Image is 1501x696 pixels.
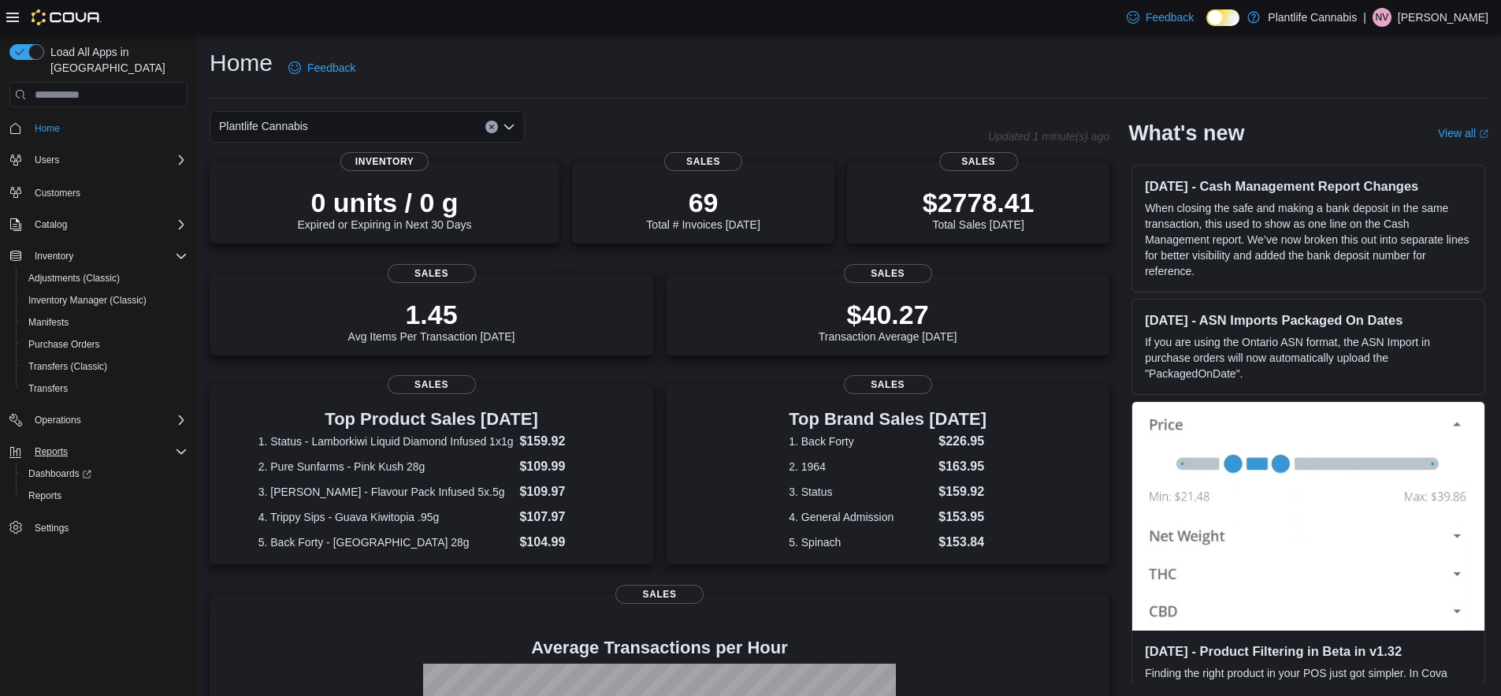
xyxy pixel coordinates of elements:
[28,247,80,266] button: Inventory
[16,485,194,507] button: Reports
[28,118,188,138] span: Home
[1145,200,1472,279] p: When closing the safe and making a bank deposit in the same transaction, this used to show as one...
[28,151,188,169] span: Users
[22,464,98,483] a: Dashboards
[35,187,80,199] span: Customers
[28,151,65,169] button: Users
[1268,8,1357,27] p: Plantlife Cannabis
[28,215,73,234] button: Catalog
[35,154,59,166] span: Users
[3,516,194,539] button: Settings
[28,519,75,538] a: Settings
[938,482,986,501] dd: $159.92
[3,245,194,267] button: Inventory
[789,459,932,475] dt: 2. 1964
[258,434,514,449] dt: 1. Status - Lamborkiwi Liquid Diamond Infused 1x1g
[28,467,91,480] span: Dashboards
[519,432,604,451] dd: $159.92
[3,117,194,140] button: Home
[519,457,604,476] dd: $109.99
[28,247,188,266] span: Inventory
[485,121,498,133] button: Clear input
[222,638,1097,657] h4: Average Transactions per Hour
[219,117,308,136] span: Plantlife Cannabis
[28,489,61,502] span: Reports
[3,441,194,463] button: Reports
[1376,8,1389,27] span: NV
[3,181,194,203] button: Customers
[819,299,957,343] div: Transaction Average [DATE]
[282,52,362,84] a: Feedback
[3,149,194,171] button: Users
[22,464,188,483] span: Dashboards
[844,264,932,283] span: Sales
[789,509,932,525] dt: 4. General Admission
[988,130,1109,143] p: Updated 1 minute(s) ago
[22,313,188,332] span: Manifests
[938,457,986,476] dd: $163.95
[646,187,760,231] div: Total # Invoices [DATE]
[340,152,429,171] span: Inventory
[819,299,957,330] p: $40.27
[28,360,107,373] span: Transfers (Classic)
[22,291,153,310] a: Inventory Manager (Classic)
[44,44,188,76] span: Load All Apps in [GEOGRAPHIC_DATA]
[923,187,1035,218] p: $2778.41
[22,313,75,332] a: Manifests
[28,442,188,461] span: Reports
[22,291,188,310] span: Inventory Manager (Classic)
[1363,8,1366,27] p: |
[35,414,81,426] span: Operations
[519,482,604,501] dd: $109.97
[646,187,760,218] p: 69
[938,508,986,527] dd: $153.95
[1438,127,1488,140] a: View allExternal link
[3,214,194,236] button: Catalog
[789,534,932,550] dt: 5. Spinach
[28,272,120,285] span: Adjustments (Classic)
[28,338,100,351] span: Purchase Orders
[258,459,514,475] dt: 2. Pure Sunfarms - Pink Kush 28g
[22,486,188,505] span: Reports
[35,218,67,231] span: Catalog
[298,187,472,231] div: Expired or Expiring in Next 30 Days
[388,375,476,394] span: Sales
[28,184,87,203] a: Customers
[22,335,106,354] a: Purchase Orders
[938,533,986,552] dd: $153.84
[3,409,194,431] button: Operations
[844,375,932,394] span: Sales
[789,484,932,500] dt: 3. Status
[22,379,188,398] span: Transfers
[1128,121,1244,146] h2: What's new
[28,182,188,202] span: Customers
[789,434,932,449] dt: 1. Back Forty
[16,267,194,289] button: Adjustments (Classic)
[1145,334,1472,381] p: If you are using the Ontario ASN format, the ASN Import in purchase orders will now automatically...
[258,410,605,429] h3: Top Product Sales [DATE]
[16,378,194,400] button: Transfers
[210,47,273,79] h1: Home
[938,432,986,451] dd: $226.95
[258,534,514,550] dt: 5. Back Forty - [GEOGRAPHIC_DATA] 28g
[258,484,514,500] dt: 3. [PERSON_NAME] - Flavour Pack Infused 5x.5g
[16,333,194,355] button: Purchase Orders
[28,518,188,538] span: Settings
[28,119,66,138] a: Home
[35,250,73,262] span: Inventory
[22,269,188,288] span: Adjustments (Classic)
[22,269,126,288] a: Adjustments (Classic)
[1398,8,1488,27] p: [PERSON_NAME]
[35,122,60,135] span: Home
[16,311,194,333] button: Manifests
[615,585,704,604] span: Sales
[348,299,515,330] p: 1.45
[939,152,1018,171] span: Sales
[1206,9,1239,26] input: Dark Mode
[22,379,74,398] a: Transfers
[28,411,87,430] button: Operations
[1146,9,1194,25] span: Feedback
[32,9,102,25] img: Cova
[1145,312,1472,328] h3: [DATE] - ASN Imports Packaged On Dates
